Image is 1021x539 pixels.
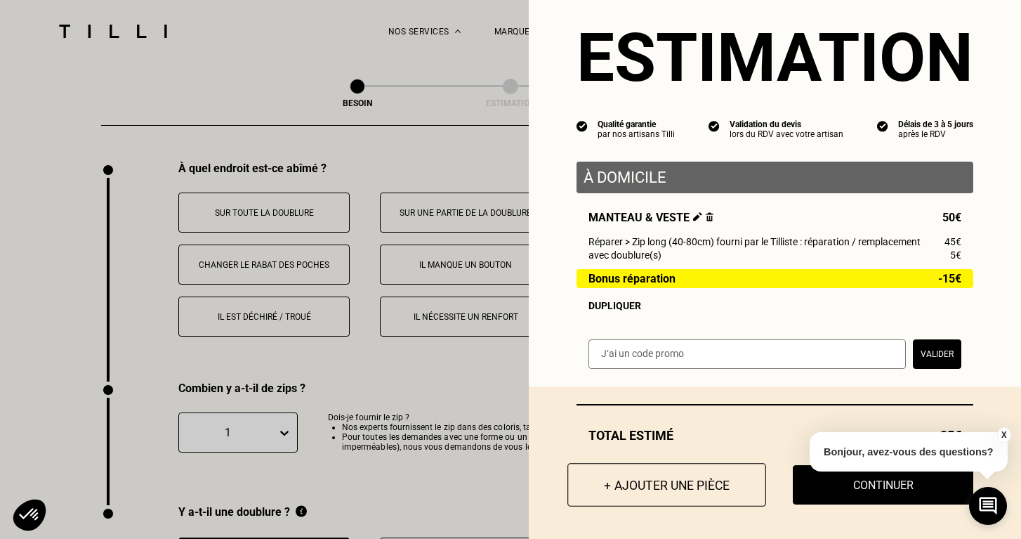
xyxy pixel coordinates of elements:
p: Bonjour, avez-vous des questions? [810,432,1008,472]
input: J‘ai un code promo [588,339,906,369]
span: Manteau & veste [588,211,713,224]
span: 50€ [942,211,961,224]
button: Continuer [793,465,973,505]
img: icon list info [577,119,588,132]
img: Éditer [693,212,702,221]
div: Qualité garantie [598,119,675,129]
button: X [996,427,1010,443]
span: Réparer > Zip long (40-80cm) fourni par le Tilliste : réparation / remplacement [588,236,921,247]
img: Supprimer [706,212,713,221]
div: Délais de 3 à 5 jours [898,119,973,129]
span: 45€ [944,236,961,247]
img: icon list info [709,119,720,132]
button: Valider [913,339,961,369]
div: Total estimé [577,428,973,443]
span: avec doublure(s) [588,249,661,261]
img: icon list info [877,119,888,132]
div: après le RDV [898,129,973,139]
span: Bonus réparation [588,273,676,285]
div: Validation du devis [730,119,843,129]
div: lors du RDV avec votre artisan [730,129,843,139]
span: -15€ [938,273,961,285]
div: Dupliquer [588,300,961,311]
span: 5€ [950,249,961,261]
section: Estimation [577,18,973,97]
button: + Ajouter une pièce [567,463,766,507]
p: À domicile [584,169,966,186]
div: par nos artisans Tilli [598,129,675,139]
